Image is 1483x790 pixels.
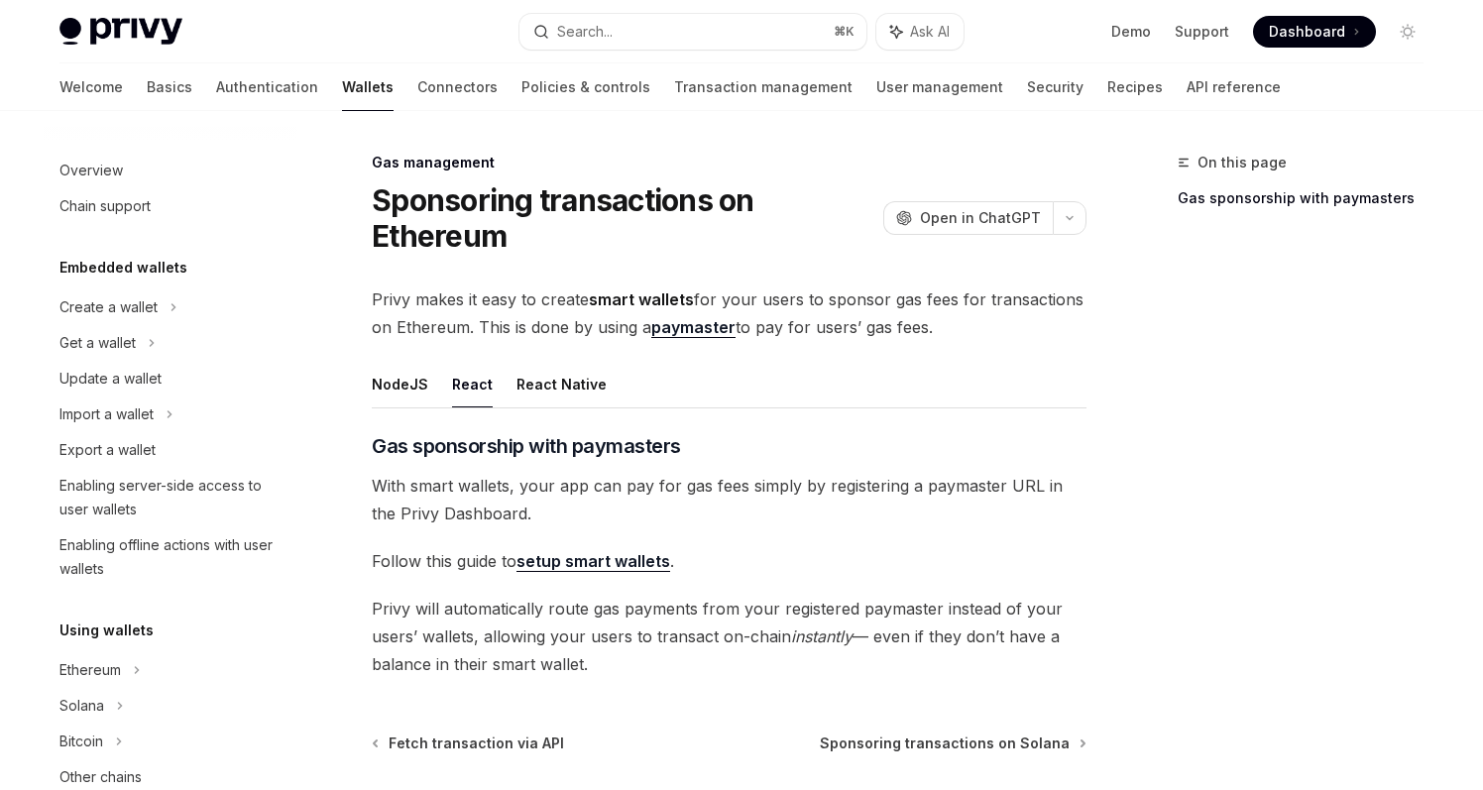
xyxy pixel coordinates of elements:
span: With smart wallets, your app can pay for gas fees simply by registering a paymaster URL in the Pr... [372,472,1086,527]
div: Bitcoin [59,730,103,753]
a: Welcome [59,63,123,111]
div: Export a wallet [59,438,156,462]
a: Update a wallet [44,361,297,396]
a: paymaster [651,317,736,338]
h5: Embedded wallets [59,256,187,280]
span: Ask AI [910,22,950,42]
span: Privy makes it easy to create for your users to sponsor gas fees for transactions on Ethereum. Th... [372,285,1086,341]
div: Create a wallet [59,295,158,319]
span: Fetch transaction via API [389,734,564,753]
div: Search... [557,20,613,44]
span: ⌘ K [834,24,855,40]
img: light logo [59,18,182,46]
a: Security [1027,63,1084,111]
a: Authentication [216,63,318,111]
div: Gas management [372,153,1086,172]
a: Support [1175,22,1229,42]
button: Toggle dark mode [1392,16,1424,48]
a: Fetch transaction via API [374,734,564,753]
a: Basics [147,63,192,111]
a: Connectors [417,63,498,111]
a: Enabling offline actions with user wallets [44,527,297,587]
em: instantly [791,626,853,646]
button: Open in ChatGPT [883,201,1053,235]
a: User management [876,63,1003,111]
a: Transaction management [674,63,853,111]
span: Open in ChatGPT [920,208,1041,228]
a: Wallets [342,63,394,111]
span: Gas sponsorship with paymasters [372,432,681,460]
span: Privy will automatically route gas payments from your registered paymaster instead of your users’... [372,595,1086,678]
strong: smart wallets [589,289,694,309]
a: API reference [1187,63,1281,111]
div: Update a wallet [59,367,162,391]
button: React [452,361,493,407]
a: Policies & controls [521,63,650,111]
a: Chain support [44,188,297,224]
div: Other chains [59,765,142,789]
div: Ethereum [59,658,121,682]
div: Enabling server-side access to user wallets [59,474,285,521]
div: Import a wallet [59,402,154,426]
button: Search...⌘K [519,14,866,50]
span: Sponsoring transactions on Solana [820,734,1070,753]
span: On this page [1198,151,1287,174]
button: NodeJS [372,361,428,407]
a: Gas sponsorship with paymasters [1178,182,1439,214]
a: Sponsoring transactions on Solana [820,734,1084,753]
span: Follow this guide to . [372,547,1086,575]
h5: Using wallets [59,619,154,642]
h1: Sponsoring transactions on Ethereum [372,182,875,254]
button: React Native [516,361,607,407]
a: setup smart wallets [516,551,670,572]
a: Export a wallet [44,432,297,468]
a: Recipes [1107,63,1163,111]
a: Demo [1111,22,1151,42]
div: Chain support [59,194,151,218]
span: Dashboard [1269,22,1345,42]
a: Dashboard [1253,16,1376,48]
div: Enabling offline actions with user wallets [59,533,285,581]
div: Solana [59,694,104,718]
a: Enabling server-side access to user wallets [44,468,297,527]
a: Overview [44,153,297,188]
button: Ask AI [876,14,964,50]
div: Get a wallet [59,331,136,355]
div: Overview [59,159,123,182]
